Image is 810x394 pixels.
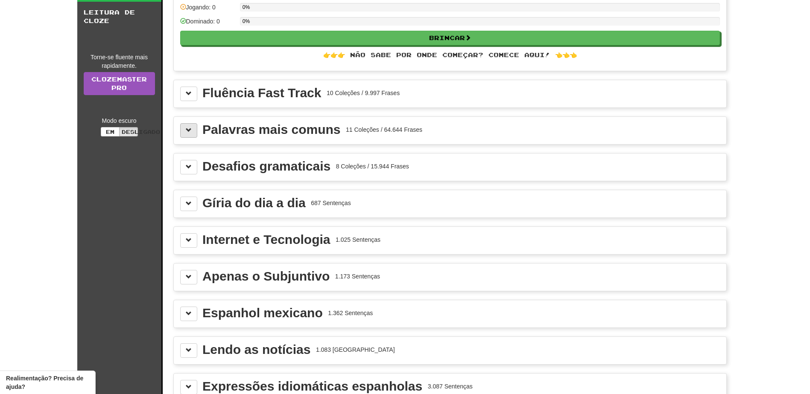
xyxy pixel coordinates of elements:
[202,343,310,356] div: Lendo as notícias
[84,116,155,125] div: Modo escuro
[311,199,351,207] div: 687 Sentenças
[346,125,422,134] div: 11 Coleções / 64.644 Frases
[202,270,330,283] div: Apenas o Subjuntivo
[202,123,341,136] div: Palavras mais comuns
[119,127,138,136] button: Desligado
[202,233,330,246] div: Internet e Tecnologia
[335,272,380,281] div: 1.173 Sentenças
[202,197,306,209] div: Gíria do dia a dia
[202,87,321,99] div: Fluência Fast Track
[6,374,89,391] span: Abrir widget de feedback
[202,160,330,173] div: Desafios gramaticais
[101,127,120,136] button: Em
[77,2,161,32] a: Leitura de cloze
[186,4,216,11] font: Jogando: 0
[316,345,395,354] div: 1.083 [GEOGRAPHIC_DATA]
[428,382,473,391] div: 3.087 Sentenças
[84,72,155,95] a: ClozemasterPro
[336,235,380,244] div: 1.025 Sentenças
[202,307,323,319] div: Espanhol mexicano
[202,380,422,393] div: Expressões idiomáticas espanholas
[336,162,409,171] div: 8 Coleções / 15.944 Frases
[84,53,155,70] div: Torne-se fluente mais rapidamente.
[186,18,220,25] font: Dominado: 0
[328,309,373,317] div: 1.362 Sentenças
[180,31,720,45] button: Brincar
[327,89,400,97] div: 10 Coleções / 9.997 Frases
[180,51,720,59] div: 👉👉👉 Não sabe por onde começar? Comece aqui! 👈👈👈
[429,34,465,41] font: Brincar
